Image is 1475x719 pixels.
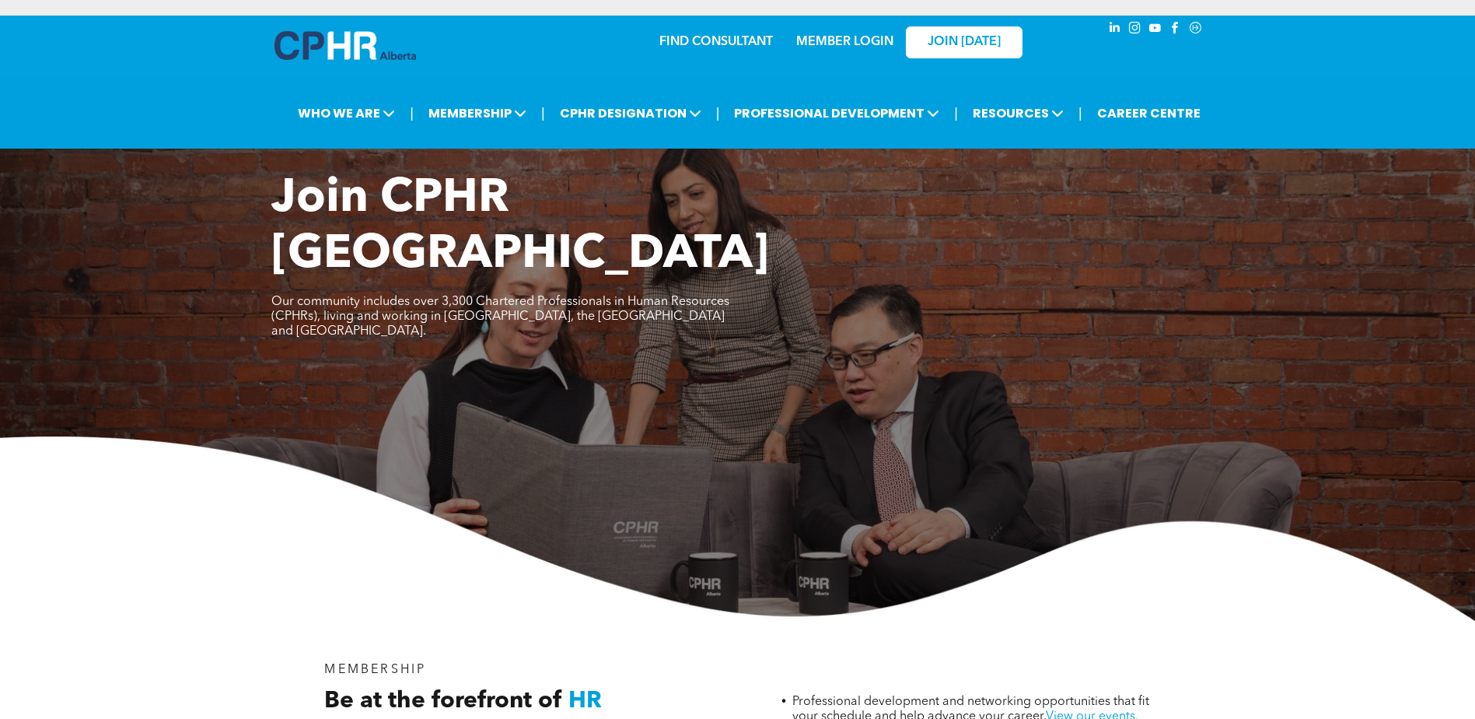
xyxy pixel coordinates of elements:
a: FIND CONSULTANT [659,36,773,48]
a: CAREER CENTRE [1092,99,1205,128]
a: JOIN [DATE] [906,26,1022,58]
li: | [954,97,958,129]
span: CPHR DESIGNATION [555,99,706,128]
a: youtube [1147,19,1164,40]
a: linkedin [1106,19,1124,40]
img: A blue and white logo for cp alberta [274,31,416,60]
li: | [541,97,545,129]
span: MEMBERSHIP [424,99,531,128]
span: JOIN [DATE] [928,35,1001,50]
span: Be at the forefront of [324,689,562,713]
span: MEMBERSHIP [324,664,426,676]
li: | [716,97,720,129]
span: RESOURCES [968,99,1068,128]
span: PROFESSIONAL DEVELOPMENT [729,99,944,128]
a: Social network [1187,19,1204,40]
span: WHO WE ARE [293,99,400,128]
li: | [1078,97,1082,129]
span: Join CPHR [GEOGRAPHIC_DATA] [271,176,769,279]
a: facebook [1167,19,1184,40]
span: Our community includes over 3,300 Chartered Professionals in Human Resources (CPHRs), living and ... [271,296,729,338]
span: HR [568,689,602,713]
a: MEMBER LOGIN [796,36,893,48]
a: instagram [1127,19,1144,40]
li: | [410,97,414,129]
